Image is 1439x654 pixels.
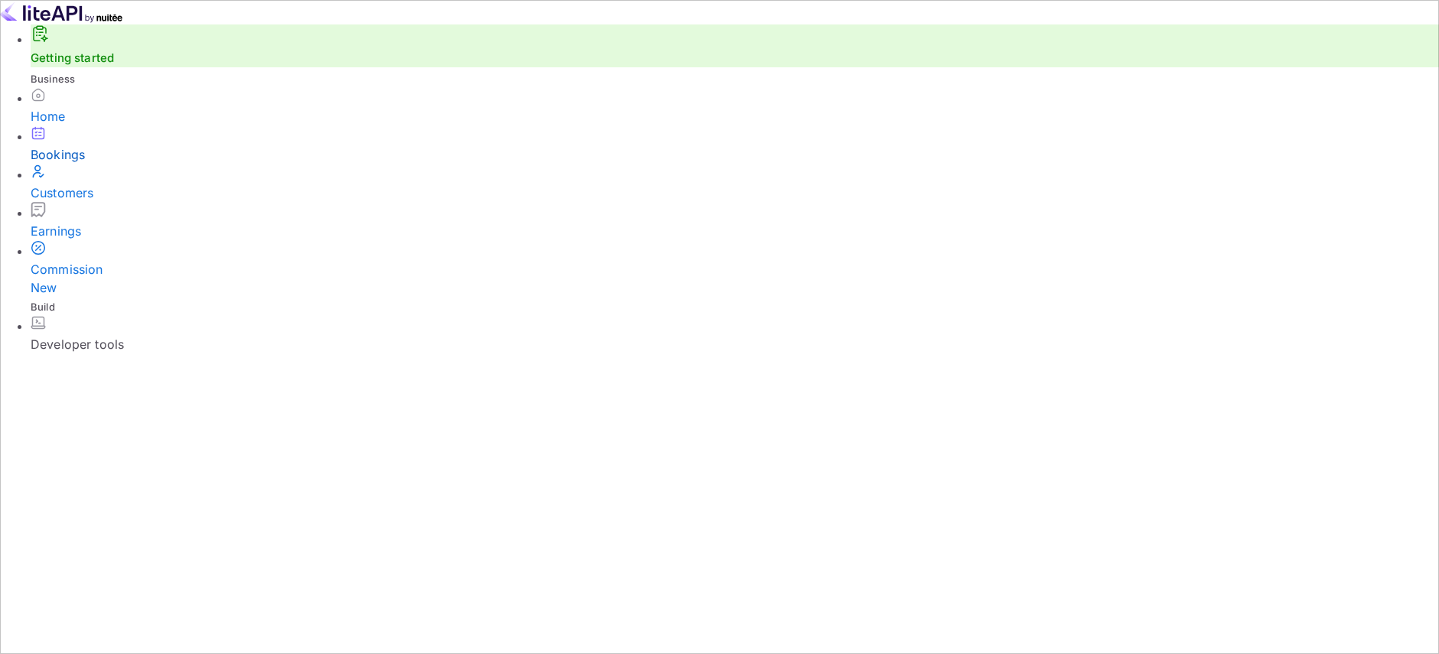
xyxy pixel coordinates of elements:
[31,335,1439,353] div: Developer tools
[31,107,1439,125] div: Home
[31,50,114,65] a: Getting started
[31,260,1439,297] div: Commission
[31,202,1439,240] a: Earnings
[31,164,1439,202] a: Customers
[31,240,1439,297] a: CommissionNew
[31,125,1439,164] a: Bookings
[31,184,1439,202] div: Customers
[31,278,1439,297] div: New
[31,145,1439,164] div: Bookings
[31,301,55,313] span: Build
[31,87,1439,125] a: Home
[31,222,1439,240] div: Earnings
[31,24,1439,67] div: Getting started
[31,73,75,85] span: Business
